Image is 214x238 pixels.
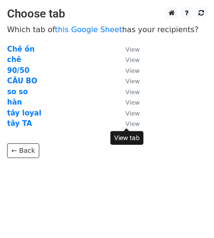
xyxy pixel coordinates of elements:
[116,55,140,64] a: View
[116,77,140,85] a: View
[110,131,143,145] div: View tab
[116,66,140,75] a: View
[125,67,140,74] small: View
[125,99,140,106] small: View
[125,120,140,127] small: View
[7,45,35,53] a: Chê ồn
[7,109,41,117] a: tây loyal
[125,88,140,96] small: View
[7,88,28,96] a: so so
[125,56,140,63] small: View
[7,98,22,106] a: hàn
[7,77,37,85] a: CÂU BO
[125,110,140,117] small: View
[7,25,207,35] p: Which tab of has your recipients?
[7,119,32,128] a: tây TA
[7,7,207,21] h3: Choose tab
[116,88,140,96] a: View
[116,98,140,106] a: View
[116,45,140,53] a: View
[116,119,140,128] a: View
[55,25,122,34] a: this Google Sheet
[116,109,140,117] a: View
[7,143,39,158] a: ← Back
[7,66,29,75] a: 90/50
[7,55,21,64] a: chê
[125,46,140,53] small: View
[125,78,140,85] small: View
